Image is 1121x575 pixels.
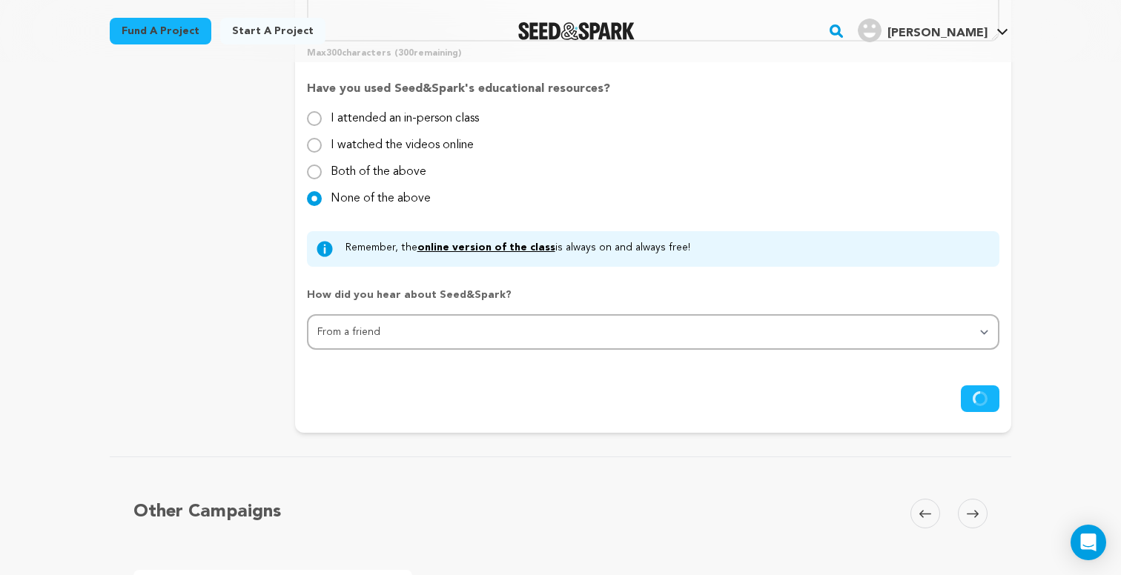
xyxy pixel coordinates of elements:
[858,19,882,42] img: user.png
[417,242,555,253] a: online version of the class
[345,240,690,258] p: Remember, the is always on and always free!
[1071,525,1106,560] div: Open Intercom Messenger
[110,18,211,44] a: Fund a project
[307,80,999,110] p: Have you used Seed&Spark's educational resources?
[307,287,999,314] p: How did you hear about Seed&Spark?
[518,22,635,40] a: Seed&Spark Homepage
[331,127,474,151] label: I watched the videos online
[133,499,281,525] h5: Other Campaigns
[858,19,988,42] div: Smith E.'s Profile
[331,154,426,178] label: Both of the above
[518,22,635,40] img: Seed&Spark Logo Dark Mode
[855,16,1011,42] a: Smith E.'s Profile
[220,18,325,44] a: Start a project
[331,101,479,124] label: I attended an in-person class
[887,27,988,39] span: [PERSON_NAME]
[331,181,431,205] label: None of the above
[855,16,1011,47] span: Smith E.'s Profile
